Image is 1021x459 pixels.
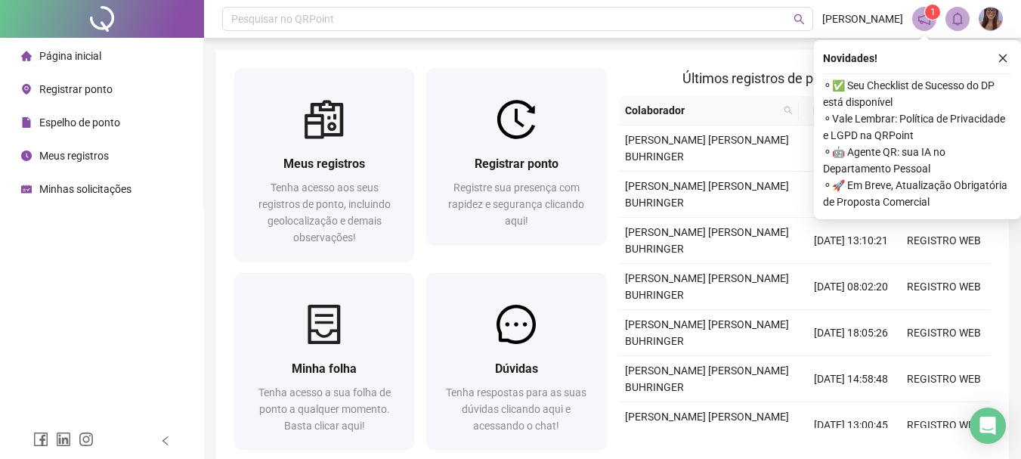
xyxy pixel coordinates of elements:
[39,83,113,95] span: Registrar ponto
[898,356,991,402] td: REGISTRO WEB
[781,99,796,122] span: search
[625,364,789,393] span: [PERSON_NAME] [PERSON_NAME] BUHRINGER
[823,144,1012,177] span: ⚬ 🤖 Agente QR: sua IA no Departamento Pessoal
[426,68,606,244] a: Registrar pontoRegistre sua presença com rapidez e segurança clicando aqui!
[234,68,414,261] a: Meus registrosTenha acesso aos seus registros de ponto, incluindo geolocalização e demais observa...
[898,264,991,310] td: REGISTRO WEB
[805,126,898,172] td: [DATE] 18:10:16
[898,218,991,264] td: REGISTRO WEB
[56,432,71,447] span: linkedin
[283,157,365,171] span: Meus registros
[805,218,898,264] td: [DATE] 13:10:21
[21,117,32,128] span: file
[822,11,903,27] span: [PERSON_NAME]
[998,53,1008,64] span: close
[234,273,414,449] a: Minha folhaTenha acesso a sua folha de ponto a qualquer momento. Basta clicar aqui!
[805,402,898,448] td: [DATE] 13:00:45
[917,12,931,26] span: notification
[475,157,558,171] span: Registrar ponto
[951,12,964,26] span: bell
[970,408,1006,444] div: Open Intercom Messenger
[979,8,1002,30] img: 90503
[625,272,789,301] span: [PERSON_NAME] [PERSON_NAME] BUHRINGER
[446,386,586,432] span: Tenha respostas para as suas dúvidas clicando aqui e acessando o chat!
[258,181,391,243] span: Tenha acesso aos seus registros de ponto, incluindo geolocalização e demais observações!
[448,181,584,227] span: Registre sua presença com rapidez e segurança clicando aqui!
[39,183,131,195] span: Minhas solicitações
[925,5,940,20] sup: 1
[682,70,927,86] span: Últimos registros de ponto sincronizados
[426,273,606,449] a: DúvidasTenha respostas para as suas dúvidas clicando aqui e acessando o chat!
[784,106,793,115] span: search
[495,361,538,376] span: Dúvidas
[79,432,94,447] span: instagram
[625,134,789,163] span: [PERSON_NAME] [PERSON_NAME] BUHRINGER
[794,14,805,25] span: search
[823,77,1012,110] span: ⚬ ✅ Seu Checklist de Sucesso do DP está disponível
[39,50,101,62] span: Página inicial
[898,402,991,448] td: REGISTRO WEB
[160,436,171,446] span: left
[39,116,120,129] span: Espelho de ponto
[805,310,898,356] td: [DATE] 18:05:26
[823,177,1012,210] span: ⚬ 🚀 Em Breve, Atualização Obrigatória de Proposta Comercial
[823,50,877,67] span: Novidades !
[805,102,871,119] span: Data/Hora
[21,51,32,61] span: home
[21,150,32,161] span: clock-circle
[898,310,991,356] td: REGISTRO WEB
[625,180,789,209] span: [PERSON_NAME] [PERSON_NAME] BUHRINGER
[805,172,898,218] td: [DATE] 14:12:03
[805,356,898,402] td: [DATE] 14:58:48
[823,110,1012,144] span: ⚬ Vale Lembrar: Política de Privacidade e LGPD na QRPoint
[625,102,778,119] span: Colaborador
[39,150,109,162] span: Meus registros
[799,96,889,126] th: Data/Hora
[625,411,789,439] span: [PERSON_NAME] [PERSON_NAME] BUHRINGER
[625,226,789,255] span: [PERSON_NAME] [PERSON_NAME] BUHRINGER
[21,84,32,95] span: environment
[258,386,391,432] span: Tenha acesso a sua folha de ponto a qualquer momento. Basta clicar aqui!
[33,432,48,447] span: facebook
[625,318,789,347] span: [PERSON_NAME] [PERSON_NAME] BUHRINGER
[805,264,898,310] td: [DATE] 08:02:20
[21,184,32,194] span: schedule
[292,361,357,376] span: Minha folha
[930,7,936,17] span: 1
